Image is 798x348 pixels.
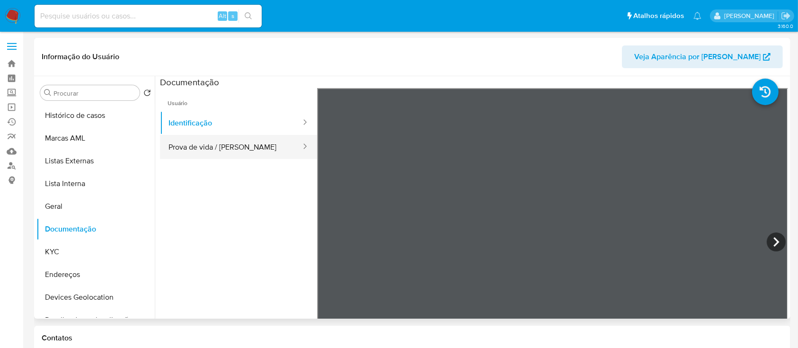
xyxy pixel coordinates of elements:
button: search-icon [239,9,258,23]
input: Pesquise usuários ou casos... [35,10,262,22]
span: Veja Aparência por [PERSON_NAME] [634,45,761,68]
button: Geral [36,195,155,218]
button: Lista Interna [36,172,155,195]
input: Procurar [53,89,136,98]
button: Documentação [36,218,155,241]
a: Sair [781,11,791,21]
button: Marcas AML [36,127,155,150]
span: Atalhos rápidos [633,11,684,21]
button: Veja Aparência por [PERSON_NAME] [622,45,783,68]
button: Endereços [36,263,155,286]
button: Listas Externas [36,150,155,172]
p: alessandra.barbosa@mercadopago.com [724,11,778,20]
button: Devices Geolocation [36,286,155,309]
button: KYC [36,241,155,263]
h1: Informação do Usuário [42,52,119,62]
button: Retornar ao pedido padrão [143,89,151,99]
h1: Contatos [42,333,783,343]
button: Procurar [44,89,52,97]
a: Notificações [693,12,701,20]
span: s [231,11,234,20]
button: Detalhe da geolocalização [36,309,155,331]
button: Histórico de casos [36,104,155,127]
span: Alt [219,11,226,20]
